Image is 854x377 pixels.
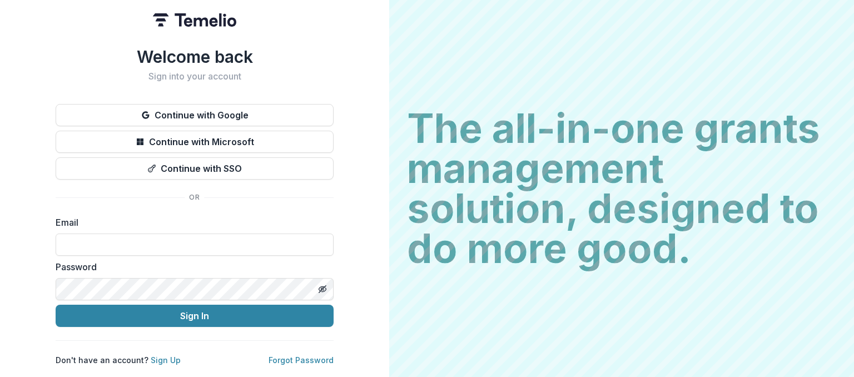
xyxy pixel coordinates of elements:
[56,47,334,67] h1: Welcome back
[56,260,327,274] label: Password
[56,157,334,180] button: Continue with SSO
[56,354,181,366] p: Don't have an account?
[56,131,334,153] button: Continue with Microsoft
[56,216,327,229] label: Email
[269,355,334,365] a: Forgot Password
[153,13,236,27] img: Temelio
[56,71,334,82] h2: Sign into your account
[151,355,181,365] a: Sign Up
[56,104,334,126] button: Continue with Google
[314,280,331,298] button: Toggle password visibility
[56,305,334,327] button: Sign In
